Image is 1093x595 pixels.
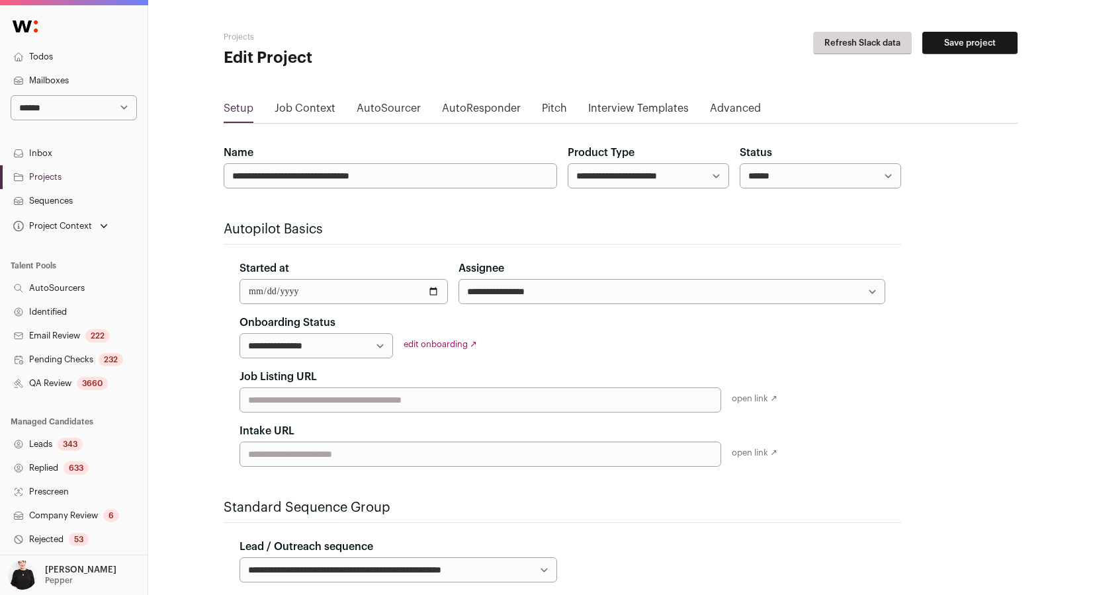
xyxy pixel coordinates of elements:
label: Lead / Outreach sequence [240,539,373,555]
div: 3660 [77,377,108,390]
div: 53 [69,533,89,546]
img: Wellfound [5,13,45,40]
h2: Projects [224,32,488,42]
a: Setup [224,100,253,122]
label: Assignee [459,260,504,276]
h2: Standard Sequence Group [224,498,901,517]
label: Onboarding Status [240,315,335,331]
button: Refresh Slack data [813,32,912,54]
label: Intake URL [240,423,294,439]
button: Open dropdown [5,561,119,590]
label: Job Listing URL [240,369,317,385]
a: Interview Templates [588,100,689,122]
a: Pitch [542,100,567,122]
div: 343 [58,438,83,451]
h2: Autopilot Basics [224,220,901,239]
div: 6 [103,509,119,522]
h1: Edit Project [224,48,488,69]
button: Open dropdown [11,217,110,235]
a: Job Context [275,100,335,122]
p: [PERSON_NAME] [45,565,116,575]
a: edit onboarding ↗ [404,340,477,348]
div: 232 [99,353,123,366]
button: Save project [922,32,1018,54]
div: 633 [64,461,89,475]
label: Name [224,145,253,161]
label: Status [740,145,772,161]
div: 222 [85,329,110,342]
p: Pepper [45,575,73,586]
a: Advanced [710,100,761,122]
img: 9240684-medium_jpg [8,561,37,590]
div: Project Context [11,221,92,231]
a: AutoSourcer [357,100,421,122]
label: Product Type [568,145,634,161]
label: Started at [240,260,289,276]
a: AutoResponder [442,100,521,122]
